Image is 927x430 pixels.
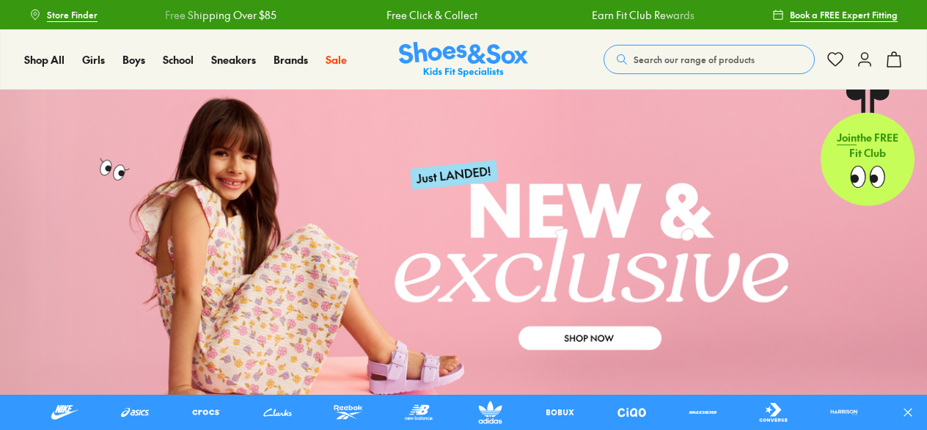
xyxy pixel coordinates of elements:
p: the FREE Fit Club [821,118,915,172]
a: Shoes & Sox [399,42,528,78]
a: School [163,52,194,68]
a: Free Shipping Over $85 [164,7,275,23]
span: Store Finder [47,8,98,21]
a: Earn Fit Club Rewards [590,7,693,23]
a: Sale [326,52,347,68]
span: Join [837,130,857,145]
a: Shop All [24,52,65,68]
span: Search our range of products [634,53,755,66]
a: Brands [274,52,308,68]
img: SNS_Logo_Responsive.svg [399,42,528,78]
a: Store Finder [29,1,98,28]
a: Book a FREE Expert Fitting [772,1,898,28]
button: Search our range of products [604,45,815,74]
a: Sneakers [211,52,256,68]
span: Book a FREE Expert Fitting [790,8,898,21]
a: Boys [122,52,145,68]
a: Girls [82,52,105,68]
a: Jointhe FREE Fit Club [821,89,915,206]
a: Free Click & Collect [385,7,476,23]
